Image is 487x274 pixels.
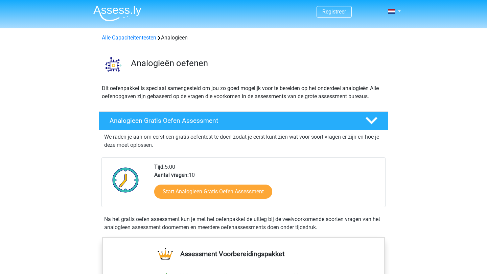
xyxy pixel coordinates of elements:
[154,185,272,199] a: Start Analogieen Gratis Oefen Assessment
[102,34,156,41] a: Alle Capaciteitentesten
[104,133,383,149] p: We raden je aan om eerst een gratis oefentest te doen zodat je eerst kunt zien wat voor soort vra...
[96,111,391,130] a: Analogieen Gratis Oefen Assessment
[99,50,128,79] img: analogieen
[93,5,141,21] img: Assessly
[102,84,385,101] p: Dit oefenpakket is speciaal samengesteld om jou zo goed mogelijk voor te bereiden op het onderdee...
[99,34,388,42] div: Analogieen
[131,58,383,68] h3: Analogieën oefenen
[109,163,143,197] img: Klok
[110,117,354,125] h4: Analogieen Gratis Oefen Assessment
[154,164,165,170] b: Tijd:
[154,172,189,178] b: Aantal vragen:
[149,163,385,207] div: 5:00 10
[101,215,386,231] div: Na het gratis oefen assessment kun je met het oefenpakket de uitleg bij de veelvoorkomende soorte...
[322,8,346,15] a: Registreer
